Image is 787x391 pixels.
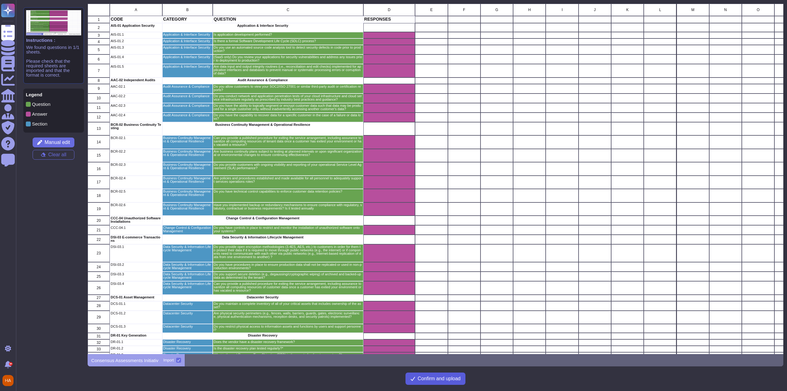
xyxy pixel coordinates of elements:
span: K [626,8,629,12]
div: 8 [88,78,110,84]
p: Datacenter Security [163,312,212,315]
div: 22 [88,235,110,244]
p: Business Continuity Management & Operational Resilience [163,136,212,143]
span: D [388,8,390,12]
p: Does the vendor have a disaster recovery framework? [214,340,362,344]
button: user [1,374,18,387]
p: Business Continuity Management & Operational Resilience [163,177,212,183]
div: 29 [88,311,110,324]
p: AIS-01 Application Security [111,24,161,27]
p: Do you use an automated source code analysis tool to detect security defects in code prior to pro... [214,46,362,53]
p: Disaster Recovery [163,353,212,357]
span: G [495,8,498,12]
p: Disaster Recovery [163,340,212,344]
p: Data Security & Information Lifecycle Management [163,273,212,279]
p: DR-01.3 [111,353,161,357]
span: J [594,8,596,12]
p: Do you have procedures in place to ensure production data shall not be replicated or used in non-... [214,263,362,270]
p: Is the disaster recovery plan tested regularly?* [214,347,362,350]
p: Do you have controls in place to restrict and monitor the installation of unauthorized software o... [214,226,362,233]
p: Datacenter Security [163,302,212,305]
p: AAC-02.2 [111,94,161,98]
img: instruction [26,10,81,35]
span: M [691,8,694,12]
span: Clear all [48,152,66,157]
p: Legend [26,92,81,97]
p: Question [32,102,50,106]
div: 31 [88,333,110,339]
p: What is the real Recovery Time Objective (RTO) in the event of a disaster or outage?* [214,353,362,357]
div: 28 [88,301,110,311]
p: BCR-02.6 [111,203,161,207]
p: Business Continuity Management & Operational Resilience [163,190,212,197]
div: 15 [88,149,110,162]
span: I [562,8,563,12]
p: BCR-02.2 [111,150,161,153]
p: CCC-04 Unauthorized Software Installations [111,217,161,223]
span: L [659,8,661,12]
p: Do you have the ability to logically segment or encrypt customer data such that data may be produ... [214,104,362,111]
p: Are data input and output integrity routines (i.e., reconciliation and edit checks) implemented f... [214,65,362,75]
p: Are physical security perimeters (e.g., fences, walls, barriers, guards, gates, electronic survei... [214,312,362,318]
p: Application & Interface Security [163,24,362,27]
p: Business Continuity Management & Operational Resilience [163,123,362,126]
p: Data Security & Information Lifecycle Management [163,245,212,252]
p: Section [32,122,47,126]
p: Data Security & Information Lifecycle Management [163,282,212,289]
button: Manual edit [33,138,74,147]
p: DR-01.1 [111,340,161,344]
div: 33 [88,346,110,352]
p: Audit Assurance & Compliance [163,104,212,107]
p: RESPONSES [364,17,414,21]
p: Application & Interface Security [163,39,212,43]
p: Are business continuity plans subject to testing at planned intervals or upon significant organiz... [214,150,362,157]
p: CODE [111,17,161,21]
div: 21 [88,225,110,235]
p: Do you support secure deletion (e.g., degaussing/cryptographic wiping) of archived and backed-up ... [214,273,362,279]
p: AIS-01.1 [111,33,161,36]
p: Change Control & Configuration Management [163,217,362,220]
div: 10 [88,94,110,103]
p: Answer [32,112,47,116]
span: E [430,8,433,12]
p: Can you provide a published procedure for exiting the service arrangement, including assurance to... [214,282,362,292]
p: BCR-02.5 [111,190,161,193]
p: AAC-02.1 [111,85,161,88]
div: 19 [88,202,110,216]
p: DCS-01.1 [111,302,161,305]
p: Consensus Assessments Initiativ [91,358,158,363]
p: DSI-03 E-commerce Transactions [111,236,161,242]
div: 12 [88,113,110,122]
span: A [135,8,137,12]
p: DSI-03.1 [111,245,161,249]
p: AAC-02.4 [111,114,161,117]
p: Disaster Recovery [163,347,212,350]
div: 34 [88,352,110,359]
p: QUESTION [214,17,362,21]
p: Audit Assurance & Compliance [163,114,212,117]
p: Have you implemented backup or redundancy mechanisms to ensure compliance with regulatory, statut... [214,203,362,210]
div: 9 [88,84,110,94]
p: Disaster Recovery [163,334,362,337]
p: DCS-01.3 [111,325,161,328]
button: Confirm and upload [405,373,466,385]
p: (SaaS only) Do you review your applications for security vulnerabilities and address any issues p... [214,55,362,62]
span: N [724,8,727,12]
p: Do you restrict physical access to information assets and functions by users and support personnel? [214,325,362,332]
p: DSI-03.3 [111,273,161,276]
p: Business Continuity Management & Operational Resilience [163,150,212,157]
p: AIS-01.3 [111,46,161,49]
p: Application & Interface Security [163,46,212,49]
p: BCR-02 Business Continuity Testing [111,123,161,130]
p: DR-01.2 [111,347,161,350]
div: 30 [88,324,110,333]
div: 4 [88,38,110,45]
p: AIS-01.4 [111,55,161,59]
div: 14 [88,135,110,149]
div: 26 [88,281,110,295]
div: 17 [88,176,110,189]
p: AAC-02.3 [111,104,161,107]
span: F [463,8,465,12]
p: AAC-02 Independent Audits [111,78,161,82]
p: DCS-01 Asset Management [111,296,161,299]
